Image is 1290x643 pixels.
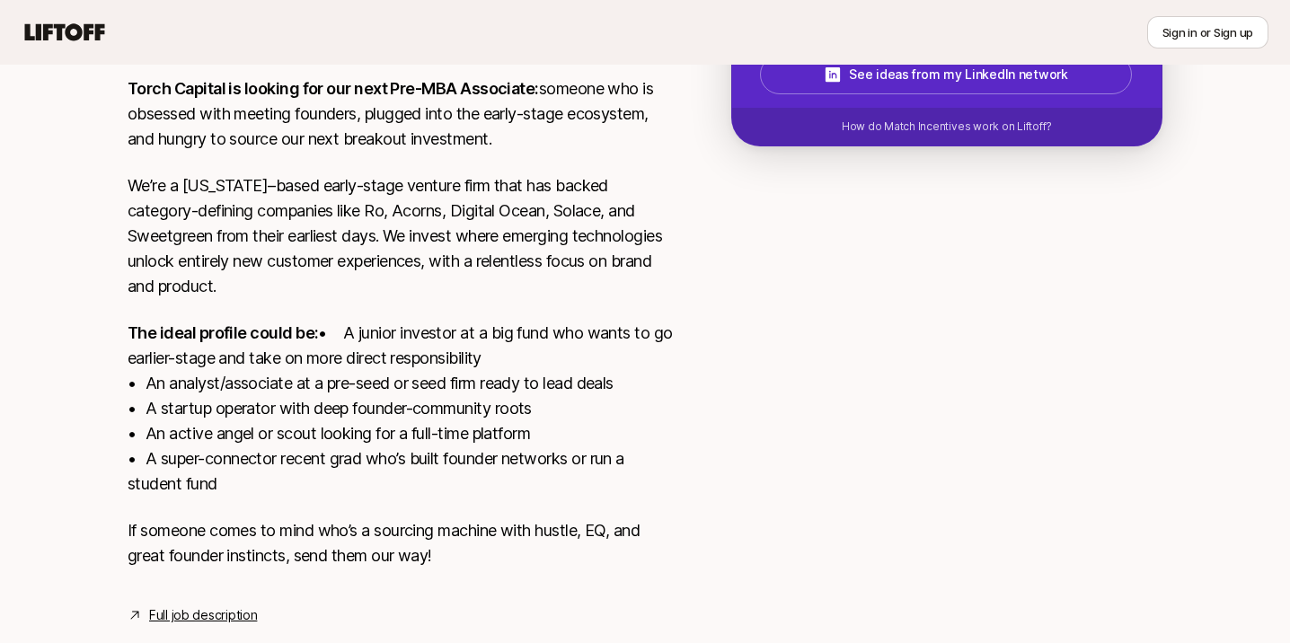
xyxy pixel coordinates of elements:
[842,119,1052,135] p: How do Match Incentives work on Liftoff?
[128,321,674,497] p: • A junior investor at a big fund who wants to go earlier-stage and take on more direct responsib...
[128,518,674,568] p: If someone comes to mind who’s a sourcing machine with hustle, EQ, and great founder instincts, s...
[149,604,257,626] a: Full job description
[1147,16,1268,48] button: Sign in or Sign up
[128,173,674,299] p: We’re a [US_STATE]–based early-stage venture firm that has backed category-defining companies lik...
[128,79,539,98] strong: Torch Capital is looking for our next Pre-MBA Associate:
[849,64,1067,85] p: See ideas from my LinkedIn network
[760,55,1132,94] button: See ideas from my LinkedIn network
[128,323,318,342] strong: The ideal profile could be:
[128,76,674,152] p: someone who is obsessed with meeting founders, plugged into the early-stage ecosystem, and hungry...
